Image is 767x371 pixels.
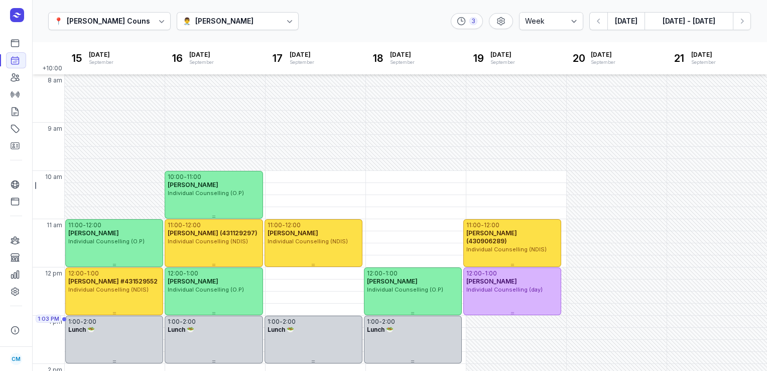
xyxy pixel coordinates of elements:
[367,326,394,333] span: Lunch 🥗
[470,50,486,66] div: 19
[270,50,286,66] div: 17
[691,59,716,66] div: September
[180,318,183,326] div: -
[67,15,170,27] div: [PERSON_NAME] Counselling
[382,269,386,277] div: -
[367,286,443,293] span: Individual Counselling (O.P)
[466,286,543,293] span: Individual Counselling (day)
[183,318,196,326] div: 2:00
[83,318,96,326] div: 2:00
[282,221,285,229] div: -
[280,318,283,326] div: -
[168,181,218,189] span: [PERSON_NAME]
[268,229,318,237] span: [PERSON_NAME]
[187,173,201,181] div: 11:00
[80,318,83,326] div: -
[367,277,418,285] span: [PERSON_NAME]
[189,51,214,59] span: [DATE]
[268,318,280,326] div: 1:00
[485,269,497,277] div: 1:00
[68,269,84,277] div: 12:00
[168,318,180,326] div: 1:00
[607,12,645,30] button: [DATE]
[386,269,398,277] div: 1:00
[182,221,185,229] div: -
[45,173,62,181] span: 10 am
[69,50,85,66] div: 15
[283,318,296,326] div: 2:00
[285,221,301,229] div: 12:00
[68,229,119,237] span: [PERSON_NAME]
[367,318,379,326] div: 1:00
[168,277,218,285] span: [PERSON_NAME]
[89,59,113,66] div: September
[68,326,95,333] span: Lunch 🥗
[185,221,201,229] div: 12:00
[482,269,485,277] div: -
[168,221,182,229] div: 11:00
[45,269,62,277] span: 12 pm
[490,59,515,66] div: September
[68,221,83,229] div: 11:00
[87,269,99,277] div: 1:00
[268,238,348,245] span: Individual Counselling (NDIS)
[481,221,484,229] div: -
[591,59,615,66] div: September
[367,269,382,277] div: 12:00
[168,173,184,181] div: 10:00
[571,50,587,66] div: 20
[183,269,186,277] div: -
[290,51,314,59] span: [DATE]
[54,15,63,27] div: 📍
[83,221,86,229] div: -
[390,51,415,59] span: [DATE]
[466,269,482,277] div: 12:00
[466,221,481,229] div: 11:00
[12,353,21,365] span: CM
[189,59,214,66] div: September
[84,269,87,277] div: -
[68,238,145,245] span: Individual Counselling (O.P)
[47,221,62,229] span: 11 am
[42,64,64,74] span: +10:00
[290,59,314,66] div: September
[466,277,517,285] span: [PERSON_NAME]
[183,15,191,27] div: 👨‍⚕️
[379,318,382,326] div: -
[469,17,477,25] div: 3
[48,76,62,84] span: 8 am
[195,15,253,27] div: [PERSON_NAME]
[48,125,62,133] span: 9 am
[168,286,244,293] span: Individual Counselling (O.P)
[68,277,158,285] span: [PERSON_NAME] #431529552
[168,326,194,333] span: Lunch 🥗
[38,315,59,323] span: 1:03 PM
[591,51,615,59] span: [DATE]
[466,246,547,253] span: Individual Counselling (NDIS)
[390,59,415,66] div: September
[86,221,101,229] div: 12:00
[671,50,687,66] div: 21
[68,318,80,326] div: 1:00
[466,229,517,245] span: [PERSON_NAME] (430906289)
[382,318,395,326] div: 2:00
[168,269,183,277] div: 12:00
[168,190,244,197] span: Individual Counselling (O.P)
[484,221,499,229] div: 12:00
[184,173,187,181] div: -
[268,221,282,229] div: 11:00
[645,12,733,30] button: [DATE] - [DATE]
[370,50,386,66] div: 18
[490,51,515,59] span: [DATE]
[186,269,198,277] div: 1:00
[89,51,113,59] span: [DATE]
[268,326,294,333] span: Lunch 🥗
[169,50,185,66] div: 16
[168,229,258,237] span: [PERSON_NAME] (431129297)
[691,51,716,59] span: [DATE]
[68,286,149,293] span: Individual Counselling (NDIS)
[168,238,248,245] span: Individual Counselling (NDIS)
